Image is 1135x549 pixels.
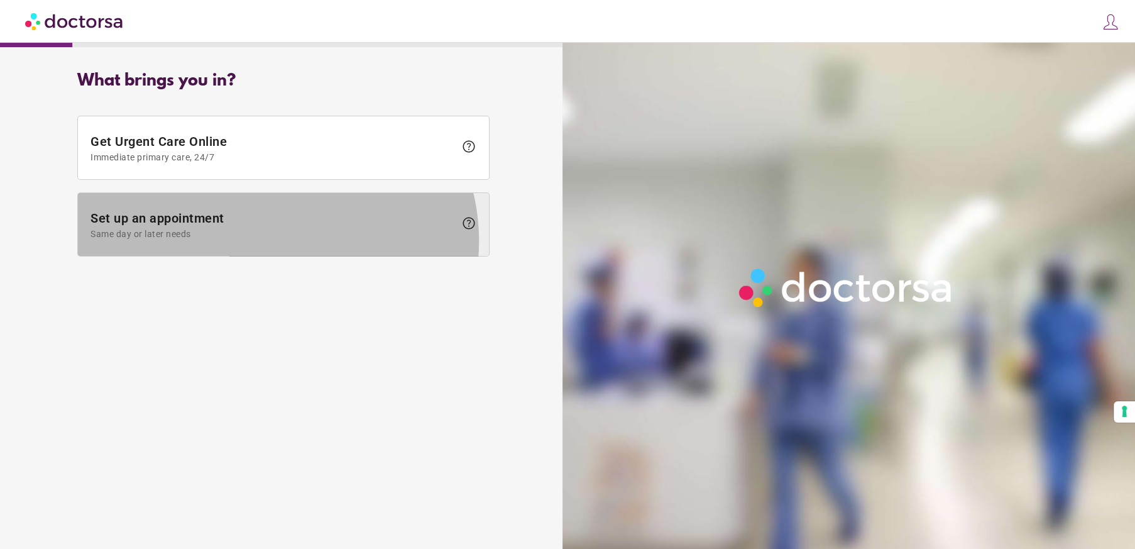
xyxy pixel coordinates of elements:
span: help [461,216,476,231]
button: Your consent preferences for tracking technologies [1114,401,1135,423]
span: Set up an appointment [90,211,455,239]
div: What brings you in? [77,72,490,91]
span: Same day or later needs [90,229,455,239]
span: help [461,139,476,154]
span: Immediate primary care, 24/7 [90,152,455,162]
img: Doctorsa.com [25,7,124,35]
img: icons8-customer-100.png [1102,13,1119,31]
img: Logo-Doctorsa-trans-White-partial-flat.png [733,262,960,313]
span: Get Urgent Care Online [90,134,455,162]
